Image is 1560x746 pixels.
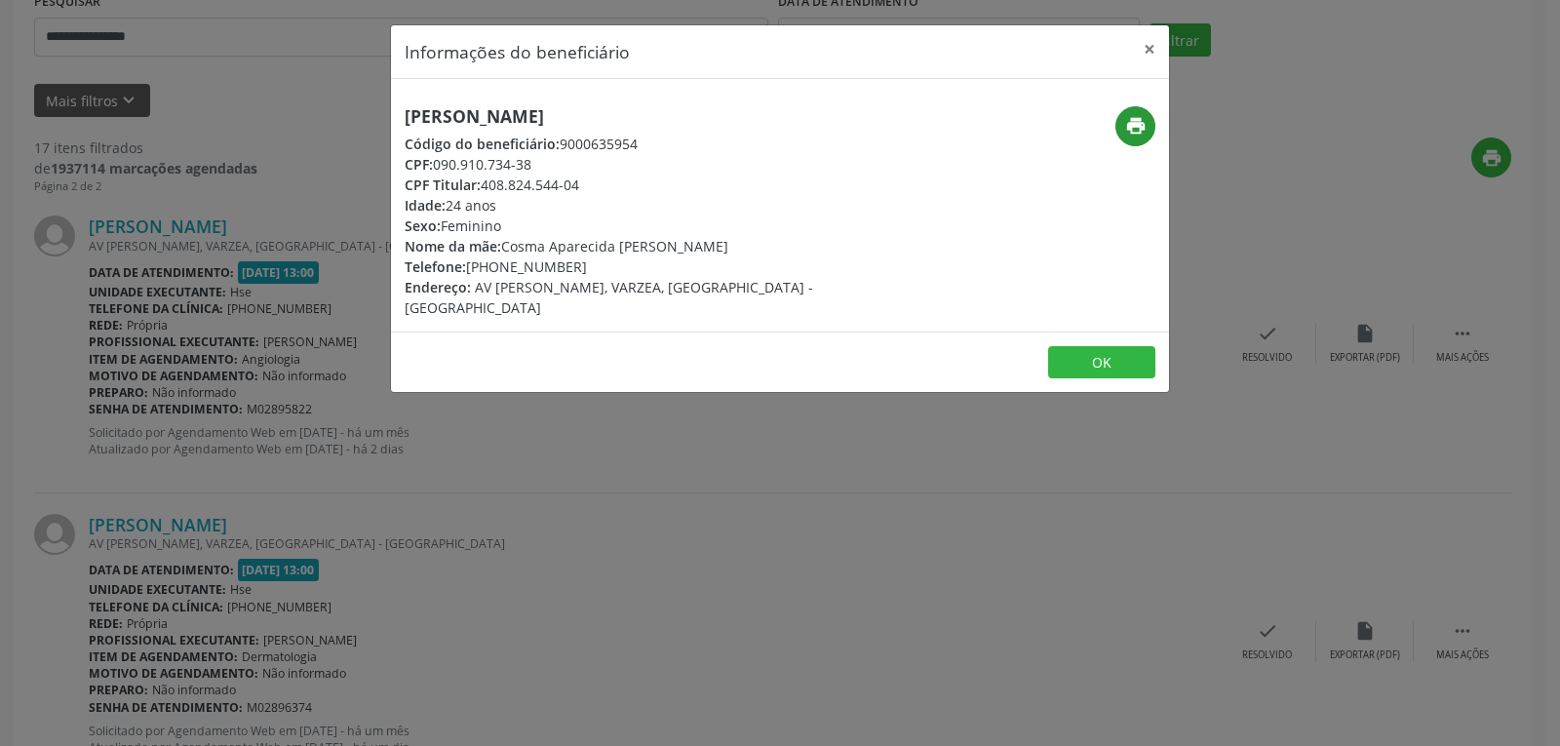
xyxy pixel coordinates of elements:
[1130,25,1169,73] button: Close
[405,135,560,153] span: Código do beneficiário:
[405,278,813,317] span: AV [PERSON_NAME], VARZEA, [GEOGRAPHIC_DATA] - [GEOGRAPHIC_DATA]
[1115,106,1155,146] button: print
[405,256,896,277] div: [PHONE_NUMBER]
[405,106,896,127] h5: [PERSON_NAME]
[405,155,433,174] span: CPF:
[405,176,481,194] span: CPF Titular:
[405,134,896,154] div: 9000635954
[1048,346,1155,379] button: OK
[405,154,896,175] div: 090.910.734-38
[405,257,466,276] span: Telefone:
[405,278,471,296] span: Endereço:
[405,237,501,255] span: Nome da mãe:
[405,195,896,216] div: 24 anos
[405,39,630,64] h5: Informações do beneficiário
[1125,115,1147,137] i: print
[405,175,896,195] div: 408.824.544-04
[405,196,446,215] span: Idade:
[405,236,896,256] div: Cosma Aparecida [PERSON_NAME]
[405,216,441,235] span: Sexo:
[405,216,896,236] div: Feminino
